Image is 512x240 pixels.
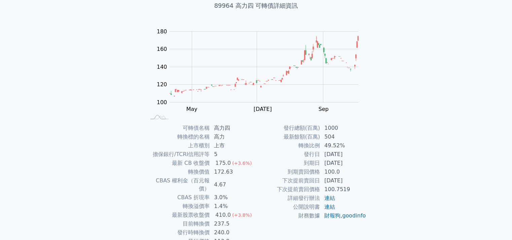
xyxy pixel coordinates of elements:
[210,141,256,150] td: 上市
[157,64,167,70] tspan: 140
[146,202,210,211] td: 轉換溢價率
[320,124,366,132] td: 1000
[232,160,252,166] span: (+3.6%)
[256,132,320,141] td: 最新餘額(百萬)
[256,159,320,168] td: 到期日
[342,212,366,219] a: goodinfo
[146,132,210,141] td: 轉換標的名稱
[256,194,320,203] td: 詳細發行辦法
[320,185,366,194] td: 100.7519
[210,202,256,211] td: 1.4%
[320,159,366,168] td: [DATE]
[170,36,358,96] g: Series
[157,81,167,88] tspan: 120
[324,212,340,219] a: 財報狗
[320,211,366,220] td: ,
[256,203,320,211] td: 公開說明書
[146,193,210,202] td: CBAS 折現率
[320,176,366,185] td: [DATE]
[146,219,210,228] td: 目前轉換價
[146,228,210,237] td: 發行時轉換價
[146,150,210,159] td: 擔保銀行/TCRI信用評等
[146,124,210,132] td: 可轉債名稱
[256,150,320,159] td: 發行日
[256,185,320,194] td: 下次提前賣回價格
[319,106,329,112] tspan: Sep
[210,228,256,237] td: 240.0
[146,176,210,193] td: CBAS 權利金（百元報價）
[478,208,512,240] iframe: Chat Widget
[324,195,335,201] a: 連結
[210,193,256,202] td: 3.0%
[157,28,167,35] tspan: 180
[146,211,210,219] td: 最新股票收盤價
[210,124,256,132] td: 高力四
[210,219,256,228] td: 237.5
[138,1,374,10] h1: 89964 高力四 可轉債詳細資訊
[256,124,320,132] td: 發行總額(百萬)
[146,168,210,176] td: 轉換價值
[153,28,369,112] g: Chart
[254,106,272,112] tspan: [DATE]
[210,150,256,159] td: 5
[186,106,197,112] tspan: May
[157,46,167,52] tspan: 160
[146,141,210,150] td: 上市櫃別
[210,176,256,193] td: 4.67
[320,168,366,176] td: 100.0
[214,159,232,167] div: 175.0
[256,141,320,150] td: 轉換比例
[232,212,252,218] span: (+3.8%)
[210,168,256,176] td: 172.63
[320,150,366,159] td: [DATE]
[320,132,366,141] td: 504
[256,211,320,220] td: 財務數據
[157,99,167,106] tspan: 100
[214,211,232,219] div: 410.0
[320,141,366,150] td: 49.52%
[478,208,512,240] div: 聊天小工具
[256,168,320,176] td: 到期賣回價格
[210,132,256,141] td: 高力
[146,159,210,168] td: 最新 CB 收盤價
[324,204,335,210] a: 連結
[256,176,320,185] td: 下次提前賣回日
